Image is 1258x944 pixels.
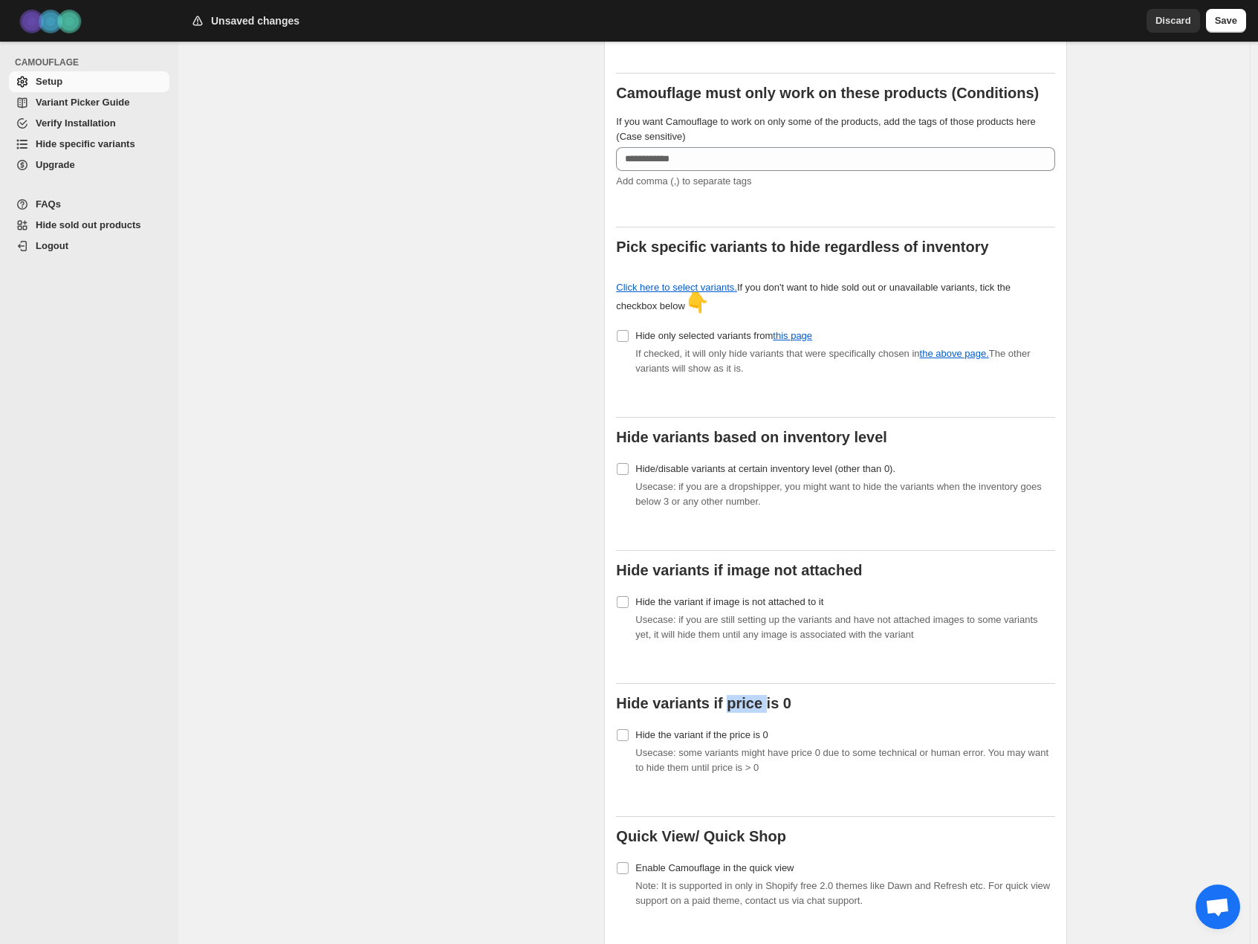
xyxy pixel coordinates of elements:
span: If checked, it will only hide variants that were specifically chosen in The other variants will s... [635,348,1030,374]
a: Variant Picker Guide [9,92,169,113]
span: Logout [36,240,68,251]
span: Hide only selected variants from [635,330,812,341]
b: Quick View/ Quick Shop [616,828,786,844]
span: Verify Installation [36,117,116,129]
span: Setup [36,76,62,87]
b: Hide variants if price is 0 [616,695,791,711]
b: Camouflage must only work on these products (Conditions) [616,85,1039,101]
span: Add comma (,) to separate tags [616,175,751,187]
span: Hide the variant if the price is 0 [635,729,768,740]
div: Chat öffnen [1196,885,1240,929]
span: Hide specific variants [36,138,135,149]
a: this page [773,330,812,341]
span: Hide the variant if image is not attached to it [635,596,823,607]
span: 👇 [685,291,709,314]
button: Save [1206,9,1246,33]
span: FAQs [36,198,61,210]
span: Save [1215,13,1237,28]
a: Verify Installation [9,113,169,134]
span: Hide sold out products [36,219,141,230]
span: Enable Camouflage in the quick view [635,862,794,873]
span: Upgrade [36,159,75,170]
a: Setup [9,71,169,92]
div: If you don't want to hide sold out or unavailable variants, tick the checkbox below [616,280,1011,314]
a: Click here to select variants. [616,282,737,293]
a: Hide specific variants [9,134,169,155]
h2: Unsaved changes [211,13,299,28]
span: Discard [1155,13,1191,28]
span: Usecase: if you are a dropshipper, you might want to hide the variants when the inventory goes be... [635,481,1041,507]
span: If you want Camouflage to work on only some of the products, add the tags of those products here ... [616,116,1035,142]
button: Discard [1147,9,1200,33]
b: Pick specific variants to hide regardless of inventory [616,239,988,255]
span: Usecase: some variants might have price 0 due to some technical or human error. You may want to h... [635,747,1048,773]
a: Hide sold out products [9,215,169,236]
b: Hide variants based on inventory level [616,429,887,445]
a: FAQs [9,194,169,215]
a: Logout [9,236,169,256]
span: Variant Picker Guide [36,97,129,108]
span: CAMOUFLAGE [15,56,171,68]
a: Upgrade [9,155,169,175]
span: Note: It is supported in only in Shopify free 2.0 themes like Dawn and Refresh etc. For quick vie... [635,880,1050,906]
span: Usecase: if you are still setting up the variants and have not attached images to some variants y... [635,614,1037,640]
span: Hide/disable variants at certain inventory level (other than 0). [635,463,895,474]
a: the above page. [920,348,989,359]
b: Hide variants if image not attached [616,562,862,578]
